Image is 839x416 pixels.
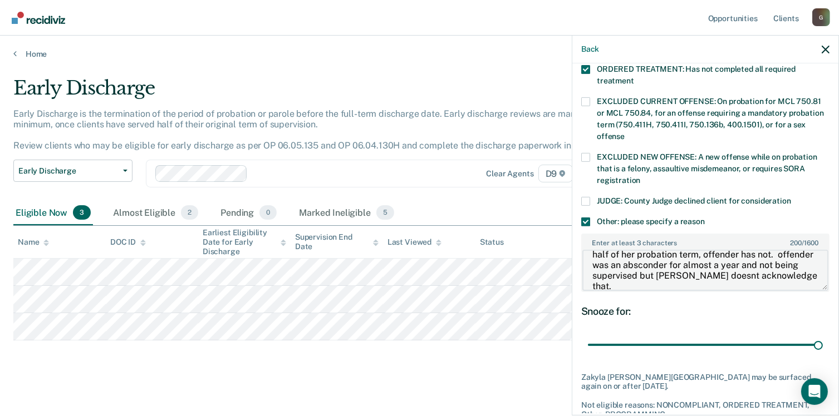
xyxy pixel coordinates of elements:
[597,65,796,85] span: ORDERED TREATMENT: Has not completed all required treatment
[581,305,830,318] div: Snooze for:
[18,166,119,176] span: Early Discharge
[387,237,441,247] div: Last Viewed
[259,205,277,220] span: 0
[582,250,828,291] textarea: despite [PERSON_NAME] stating offender completed half of her probation term, offender has not. of...
[790,239,818,247] span: / 1600
[73,205,91,220] span: 3
[203,228,286,256] div: Earliest Eligibility Date for Early Discharge
[597,196,791,205] span: JUDGE: County Judge declined client for consideration
[480,237,504,247] div: Status
[181,205,198,220] span: 2
[13,77,642,108] div: Early Discharge
[790,239,802,247] span: 200
[110,237,146,247] div: DOC ID
[13,49,826,59] a: Home
[297,201,396,225] div: Marked Ineligible
[581,373,830,392] div: Zakyla [PERSON_NAME][GEOGRAPHIC_DATA] may be surfaced again on or after [DATE].
[111,201,200,225] div: Almost Eligible
[13,201,93,225] div: Eligible Now
[581,44,599,54] button: Back
[538,165,573,182] span: D9
[597,152,817,185] span: EXCLUDED NEW OFFENSE: A new offense while on probation that is a felony, assaultive misdemeanor, ...
[376,205,394,220] span: 5
[812,8,830,26] div: G
[295,232,379,251] div: Supervision End Date
[13,108,612,151] p: Early Discharge is the termination of the period of probation or parole before the full-term disc...
[597,97,823,141] span: EXCLUDED CURRENT OFFENSE: On probation for MCL 750.81 or MCL 750.84, for an offense requiring a m...
[582,235,828,247] label: Enter at least 3 characters
[801,378,828,405] div: Open Intercom Messenger
[812,8,830,26] button: Profile dropdown button
[12,12,65,24] img: Recidiviz
[486,169,533,179] div: Clear agents
[597,217,705,226] span: Other: please specify a reason
[18,237,49,247] div: Name
[218,201,279,225] div: Pending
